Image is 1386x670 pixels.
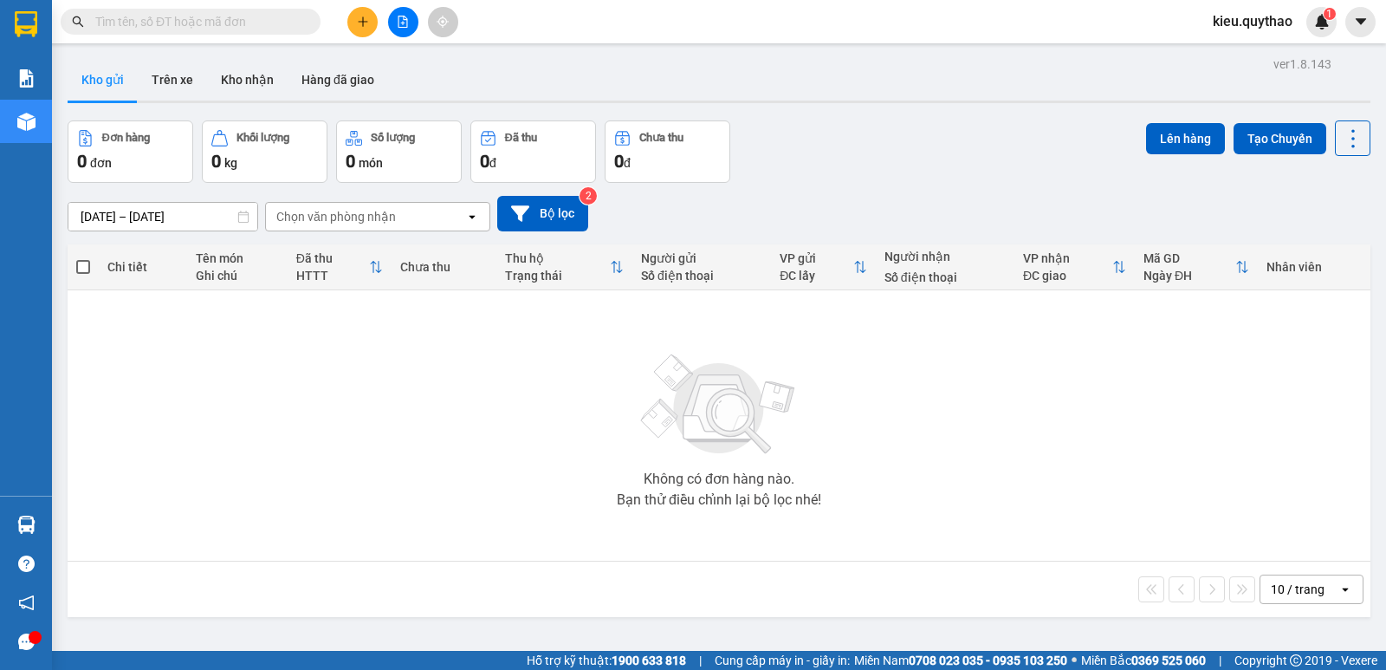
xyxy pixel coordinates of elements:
button: Trên xe [138,59,207,101]
svg: open [465,210,479,224]
input: Tìm tên, số ĐT hoặc mã đơn [95,12,300,31]
span: món [359,156,383,170]
span: caret-down [1353,14,1369,29]
img: warehouse-icon [17,113,36,131]
img: solution-icon [17,69,36,88]
img: icon-new-feature [1314,14,1330,29]
div: Số lượng [371,132,415,144]
span: Miền Nam [854,651,1067,670]
strong: 0708 023 035 - 0935 103 250 [909,654,1067,667]
span: 0 [77,151,87,172]
div: ver 1.8.143 [1273,55,1331,74]
div: Bạn thử điều chỉnh lại bộ lọc nhé! [617,493,821,507]
button: Đã thu0đ [470,120,596,183]
span: 0 [480,151,489,172]
div: Khối lượng [236,132,289,144]
button: plus [347,7,378,37]
span: đ [624,156,631,170]
span: question-circle [18,556,35,572]
div: Số điện thoại [884,270,1006,284]
button: caret-down [1345,7,1376,37]
button: file-add [388,7,418,37]
div: Ngày ĐH [1143,269,1235,283]
span: plus [357,16,369,28]
div: Người nhận [884,250,1006,263]
span: Hỗ trợ kỹ thuật: [527,651,686,670]
div: Nhân viên [1266,260,1362,274]
strong: 1900 633 818 [612,654,686,667]
div: Mã GD [1143,251,1235,265]
span: Miền Bắc [1081,651,1206,670]
th: Toggle SortBy [288,244,392,290]
button: aim [428,7,458,37]
div: Ghi chú [196,269,279,283]
div: Đã thu [505,132,537,144]
span: search [72,16,84,28]
div: Không có đơn hàng nào. [644,472,794,486]
span: 0 [211,151,221,172]
span: notification [18,595,35,611]
svg: open [1338,582,1352,596]
div: Đã thu [296,251,370,265]
span: copyright [1290,654,1302,667]
th: Toggle SortBy [1014,244,1135,290]
span: | [699,651,702,670]
div: HTTT [296,269,370,283]
img: svg+xml;base64,PHN2ZyBjbGFzcz0ibGlzdC1wbHVnX19zdmciIHhtbG5zPSJodHRwOi8vd3d3LnczLm9yZy8yMDAwL3N2Zy... [632,344,806,465]
img: warehouse-icon [17,516,36,534]
sup: 1 [1324,8,1336,20]
div: ĐC giao [1023,269,1112,283]
div: Chưa thu [400,260,487,274]
span: message [18,634,35,650]
span: | [1219,651,1221,670]
div: Chọn văn phòng nhận [276,208,396,225]
button: Khối lượng0kg [202,120,327,183]
sup: 2 [580,187,597,205]
span: 0 [346,151,355,172]
button: Số lượng0món [336,120,462,183]
div: 10 / trang [1271,581,1324,598]
div: ĐC lấy [780,269,852,283]
th: Toggle SortBy [1135,244,1258,290]
button: Tạo Chuyến [1234,123,1326,154]
div: Số điện thoại [641,269,762,283]
span: đ [489,156,496,170]
button: Chưa thu0đ [605,120,730,183]
div: VP gửi [780,251,852,265]
span: 0 [614,151,624,172]
div: Chi tiết [107,260,178,274]
div: Tên món [196,251,279,265]
button: Đơn hàng0đơn [68,120,193,183]
img: logo-vxr [15,11,37,37]
th: Toggle SortBy [771,244,875,290]
div: Người gửi [641,251,762,265]
button: Kho gửi [68,59,138,101]
span: kieu.quythao [1199,10,1306,32]
th: Toggle SortBy [496,244,632,290]
span: 1 [1326,8,1332,20]
button: Bộ lọc [497,196,588,231]
span: file-add [397,16,409,28]
div: Đơn hàng [102,132,150,144]
span: đơn [90,156,112,170]
span: Cung cấp máy in - giấy in: [715,651,850,670]
button: Hàng đã giao [288,59,388,101]
input: Select a date range. [68,203,257,231]
div: VP nhận [1023,251,1112,265]
span: aim [437,16,449,28]
div: Thu hộ [505,251,610,265]
div: Chưa thu [639,132,683,144]
button: Lên hàng [1146,123,1225,154]
div: Trạng thái [505,269,610,283]
span: ⚪️ [1072,657,1077,664]
span: kg [224,156,237,170]
strong: 0369 525 060 [1131,654,1206,667]
button: Kho nhận [207,59,288,101]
